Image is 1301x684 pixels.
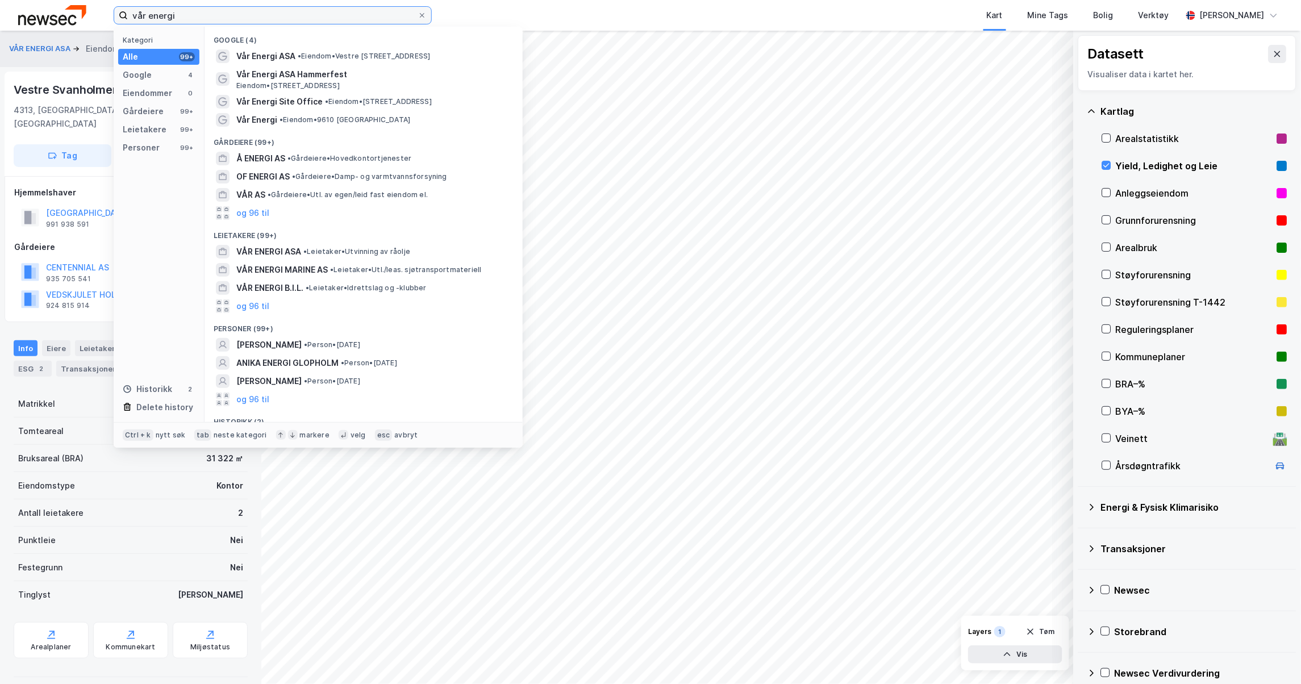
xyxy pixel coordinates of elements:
[236,113,277,127] span: Vår Energi
[1116,241,1273,255] div: Arealbruk
[31,643,71,652] div: Arealplaner
[123,123,166,136] div: Leietakere
[1019,623,1062,641] button: Tøm
[1116,350,1273,364] div: Kommuneplaner
[236,338,302,352] span: [PERSON_NAME]
[214,431,267,440] div: neste kategori
[292,172,295,181] span: •
[306,283,427,293] span: Leietaker • Idrettslag og -klubber
[205,408,523,429] div: Historikk (2)
[1116,432,1269,445] div: Veinett
[1139,9,1169,22] div: Verktøy
[236,393,269,406] button: og 96 til
[179,107,195,116] div: 99+
[123,50,138,64] div: Alle
[14,340,37,356] div: Info
[1115,625,1287,639] div: Storebrand
[230,561,243,574] div: Nei
[123,105,164,118] div: Gårdeiere
[186,89,195,98] div: 0
[179,52,195,61] div: 99+
[341,358,344,367] span: •
[236,81,340,90] span: Eiendom • [STREET_ADDRESS]
[205,129,523,149] div: Gårdeiere (99+)
[292,172,447,181] span: Gårdeiere • Damp- og varmtvannsforsyning
[14,186,247,199] div: Hjemmelshaver
[1088,68,1287,81] div: Visualiser data i kartet her.
[287,154,291,162] span: •
[123,36,199,44] div: Kategori
[375,429,393,441] div: esc
[1088,45,1144,63] div: Datasett
[236,299,269,313] button: og 96 til
[18,479,75,493] div: Eiendomstype
[236,374,302,388] span: [PERSON_NAME]
[123,141,160,155] div: Personer
[1116,404,1273,418] div: BYA–%
[351,431,366,440] div: velg
[268,190,428,199] span: Gårdeiere • Utl. av egen/leid fast eiendom el.
[186,70,195,80] div: 4
[280,115,410,124] span: Eiendom • 9610 [GEOGRAPHIC_DATA]
[1116,132,1273,145] div: Arealstatistikk
[303,247,410,256] span: Leietaker • Utvinning av råolje
[236,206,269,220] button: og 96 til
[325,97,432,106] span: Eiendom • [STREET_ADDRESS]
[46,220,89,229] div: 991 938 591
[394,431,418,440] div: avbryt
[287,154,411,163] span: Gårdeiere • Hovedkontortjenester
[236,281,303,295] span: VÅR ENERGI B.I.L.
[178,588,243,602] div: [PERSON_NAME]
[236,356,339,370] span: ANIKA ENERGI GLOPHOLM
[1116,377,1273,391] div: BRA–%
[216,479,243,493] div: Kontor
[1244,629,1301,684] div: Kontrollprogram for chat
[56,361,134,377] div: Transaksjoner
[341,358,397,368] span: Person • [DATE]
[14,361,52,377] div: ESG
[36,363,47,374] div: 2
[46,274,91,283] div: 935 705 541
[14,144,111,167] button: Tag
[1115,583,1287,597] div: Newsec
[1116,214,1273,227] div: Grunnforurensning
[106,643,155,652] div: Kommunekart
[230,533,243,547] div: Nei
[236,49,295,63] span: Vår Energi ASA
[75,340,138,356] div: Leietakere
[306,283,309,292] span: •
[1101,105,1287,118] div: Kartlag
[1115,666,1287,680] div: Newsec Verdivurdering
[236,95,323,109] span: Vår Energi Site Office
[205,27,523,47] div: Google (4)
[205,315,523,336] div: Personer (99+)
[280,115,283,124] span: •
[1200,9,1265,22] div: [PERSON_NAME]
[304,340,307,349] span: •
[1116,295,1273,309] div: Støyforurensning T-1442
[9,43,73,55] button: VÅR ENERGI ASA
[190,643,230,652] div: Miljøstatus
[18,533,56,547] div: Punktleie
[186,385,195,394] div: 2
[206,452,243,465] div: 31 322 ㎡
[236,152,285,165] span: Å ENERGI AS
[156,431,186,440] div: nytt søk
[1101,542,1287,556] div: Transaksjoner
[236,263,328,277] span: VÅR ENERGI MARINE AS
[42,340,70,356] div: Eiere
[46,301,90,310] div: 924 815 914
[236,170,290,183] span: OF ENERGI AS
[330,265,482,274] span: Leietaker • Utl./leas. sjøtransportmateriell
[123,429,153,441] div: Ctrl + k
[14,103,187,131] div: 4313, [GEOGRAPHIC_DATA], [GEOGRAPHIC_DATA]
[14,240,247,254] div: Gårdeiere
[1116,159,1273,173] div: Yield, Ledighet og Leie
[18,5,86,25] img: newsec-logo.f6e21ccffca1b3a03d2d.png
[1028,9,1069,22] div: Mine Tags
[236,245,301,258] span: VÅR ENERGI ASA
[304,377,307,385] span: •
[136,401,193,414] div: Delete history
[179,143,195,152] div: 99+
[236,188,265,202] span: VÅR AS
